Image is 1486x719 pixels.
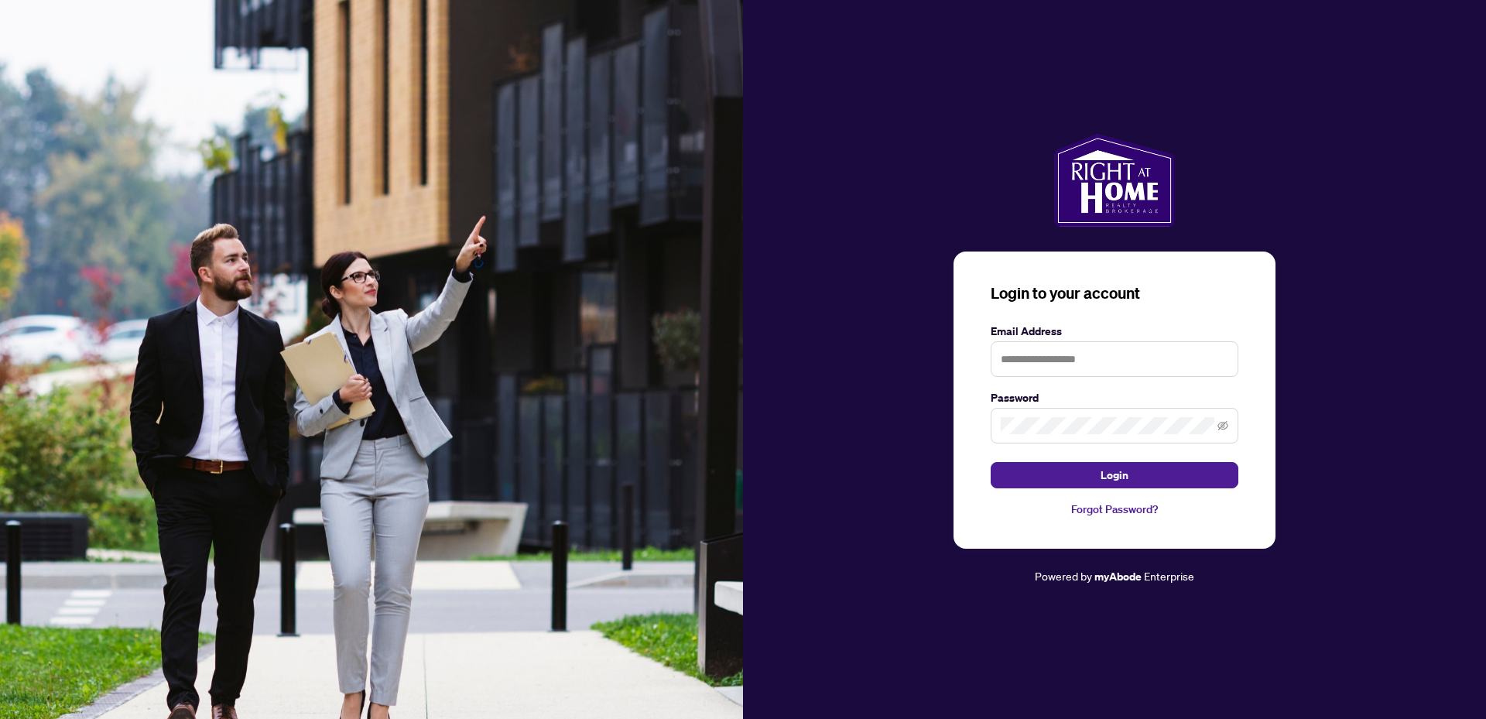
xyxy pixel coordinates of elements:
[1094,568,1142,585] a: myAbode
[991,501,1238,518] a: Forgot Password?
[991,323,1238,340] label: Email Address
[1217,420,1228,431] span: eye-invisible
[991,282,1238,304] h3: Login to your account
[1035,569,1092,583] span: Powered by
[1144,569,1194,583] span: Enterprise
[991,462,1238,488] button: Login
[1101,463,1128,488] span: Login
[1054,134,1174,227] img: ma-logo
[991,389,1238,406] label: Password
